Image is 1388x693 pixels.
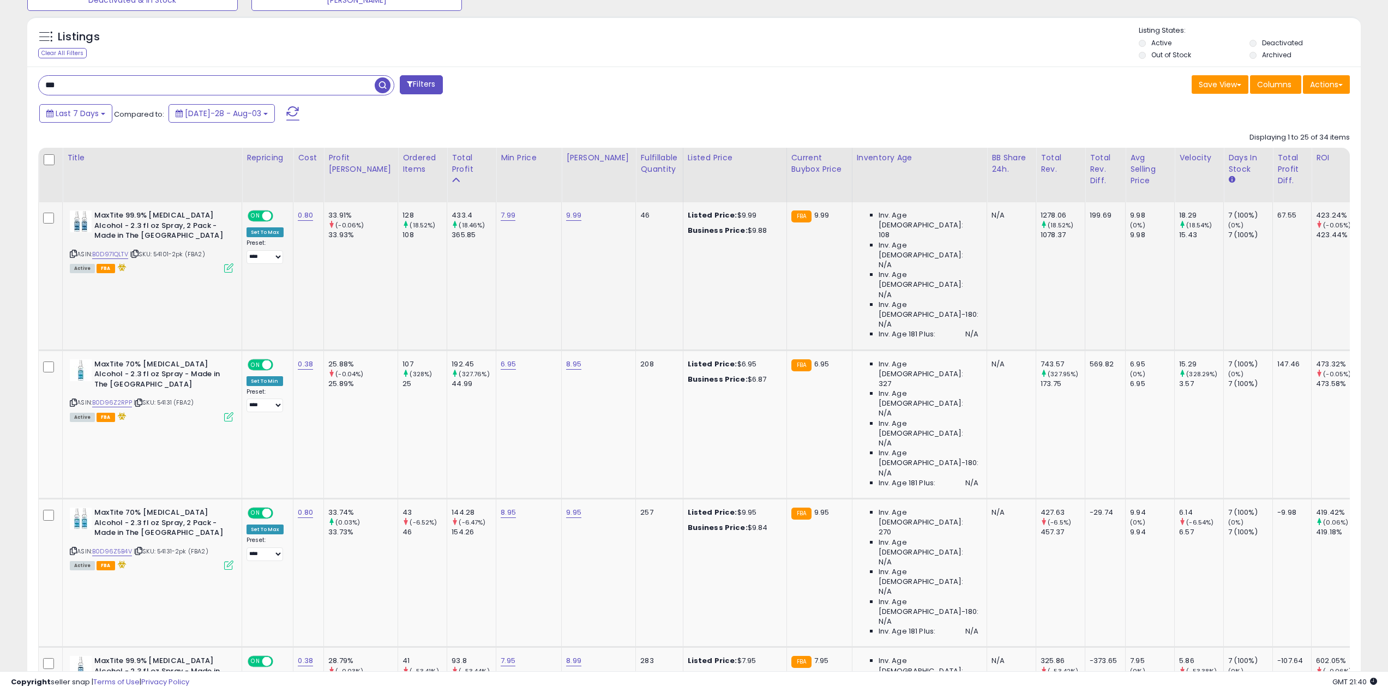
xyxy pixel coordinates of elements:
[1130,230,1174,240] div: 9.98
[1228,230,1272,240] div: 7 (100%)
[879,438,892,448] span: N/A
[688,523,778,533] div: $9.84
[688,374,748,384] b: Business Price:
[1323,518,1348,527] small: (0.06%)
[1228,175,1235,185] small: Days In Stock.
[115,412,127,420] i: hazardous material
[1257,79,1291,90] span: Columns
[992,359,1028,369] div: N/A
[141,677,189,687] a: Privacy Policy
[70,656,92,678] img: 31ZFDwyLyJL._SL40_.jpg
[410,370,432,378] small: (328%)
[1090,656,1117,666] div: -373.65
[452,359,496,369] div: 192.45
[247,525,284,534] div: Set To Max
[1277,656,1303,666] div: -107.64
[94,210,227,244] b: MaxTite 99.9% [MEDICAL_DATA] Alcohol - 2.3 fl oz Spray, 2 Pack - Made in The [GEOGRAPHIC_DATA]
[402,656,447,666] div: 41
[688,508,778,517] div: $9.95
[992,210,1028,220] div: N/A
[92,398,132,407] a: B0D96Z2RPP
[879,567,978,587] span: Inv. Age [DEMOGRAPHIC_DATA]:
[688,656,778,666] div: $7.95
[879,270,978,290] span: Inv. Age [DEMOGRAPHIC_DATA]:
[328,379,398,389] div: 25.89%
[402,359,447,369] div: 107
[879,379,891,389] span: 327
[1130,508,1174,517] div: 9.94
[1130,359,1174,369] div: 6.95
[791,656,812,668] small: FBA
[185,108,261,119] span: [DATE]-28 - Aug-03
[879,320,892,329] span: N/A
[459,221,485,230] small: (18.46%)
[1262,38,1303,47] label: Deactivated
[688,359,737,369] b: Listed Price:
[1041,379,1085,389] div: 173.75
[1316,230,1360,240] div: 423.44%
[1277,359,1303,369] div: 147.46
[298,507,313,518] a: 0.80
[70,413,95,422] span: All listings currently available for purchase on Amazon
[1179,656,1223,666] div: 5.86
[247,152,289,164] div: Repricing
[688,522,748,533] b: Business Price:
[298,152,319,164] div: Cost
[298,655,313,666] a: 0.38
[452,210,496,220] div: 433.4
[272,360,289,369] span: OFF
[97,561,115,570] span: FBA
[115,263,127,271] i: hazardous material
[249,212,262,221] span: ON
[965,478,978,488] span: N/A
[452,379,496,389] div: 44.99
[1130,379,1174,389] div: 6.95
[814,210,830,220] span: 9.99
[992,508,1028,517] div: N/A
[11,677,189,688] div: seller snap | |
[965,329,978,339] span: N/A
[640,152,678,175] div: Fulfillable Quantity
[640,210,674,220] div: 46
[402,379,447,389] div: 25
[38,48,87,58] div: Clear All Filters
[1186,221,1212,230] small: (18.54%)
[501,210,515,221] a: 7.99
[402,527,447,537] div: 46
[688,226,778,236] div: $9.88
[1228,210,1272,220] div: 7 (100%)
[1228,221,1243,230] small: (0%)
[272,509,289,518] span: OFF
[1249,132,1350,143] div: Displaying 1 to 25 of 34 items
[452,508,496,517] div: 144.28
[640,359,674,369] div: 208
[247,388,285,413] div: Preset:
[1179,210,1223,220] div: 18.29
[566,210,581,221] a: 9.99
[640,508,674,517] div: 257
[501,359,516,370] a: 6.95
[452,152,491,175] div: Total Profit
[1250,75,1301,94] button: Columns
[247,537,285,561] div: Preset:
[688,225,748,236] b: Business Price:
[791,210,812,222] small: FBA
[1130,527,1174,537] div: 9.94
[879,626,936,636] span: Inv. Age 181 Plus:
[688,359,778,369] div: $6.95
[1277,508,1303,517] div: -9.98
[992,152,1031,175] div: BB Share 24h.
[879,290,892,300] span: N/A
[335,370,363,378] small: (-0.04%)
[1316,152,1356,164] div: ROI
[70,508,92,529] img: 41kfird7KRL._SL40_.jpg
[328,152,393,175] div: Profit [PERSON_NAME]
[1228,527,1272,537] div: 7 (100%)
[249,509,262,518] span: ON
[130,250,205,258] span: | SKU: 54101-2pk (FBA2)
[1316,359,1360,369] div: 473.32%
[879,260,892,270] span: N/A
[992,656,1028,666] div: N/A
[70,508,233,569] div: ASIN:
[1228,518,1243,527] small: (0%)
